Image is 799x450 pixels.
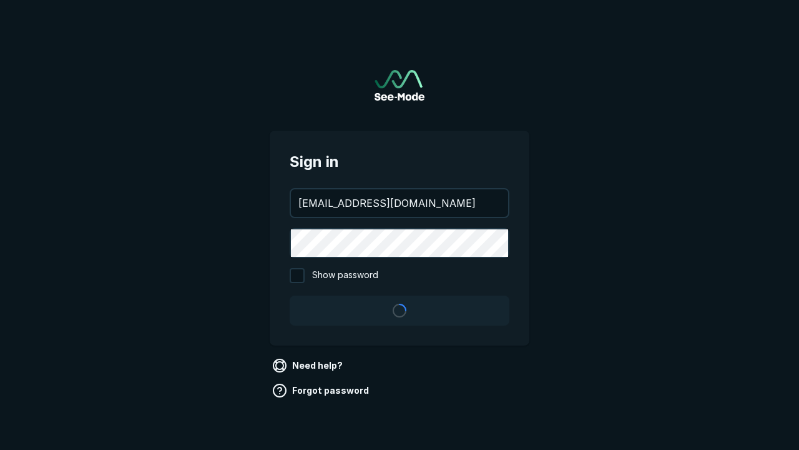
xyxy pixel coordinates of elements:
a: Forgot password [270,381,374,401]
img: See-Mode Logo [375,70,424,101]
a: Need help? [270,356,348,376]
span: Sign in [290,151,509,173]
a: Go to sign in [375,70,424,101]
input: your@email.com [291,189,508,217]
span: Show password [312,268,378,283]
